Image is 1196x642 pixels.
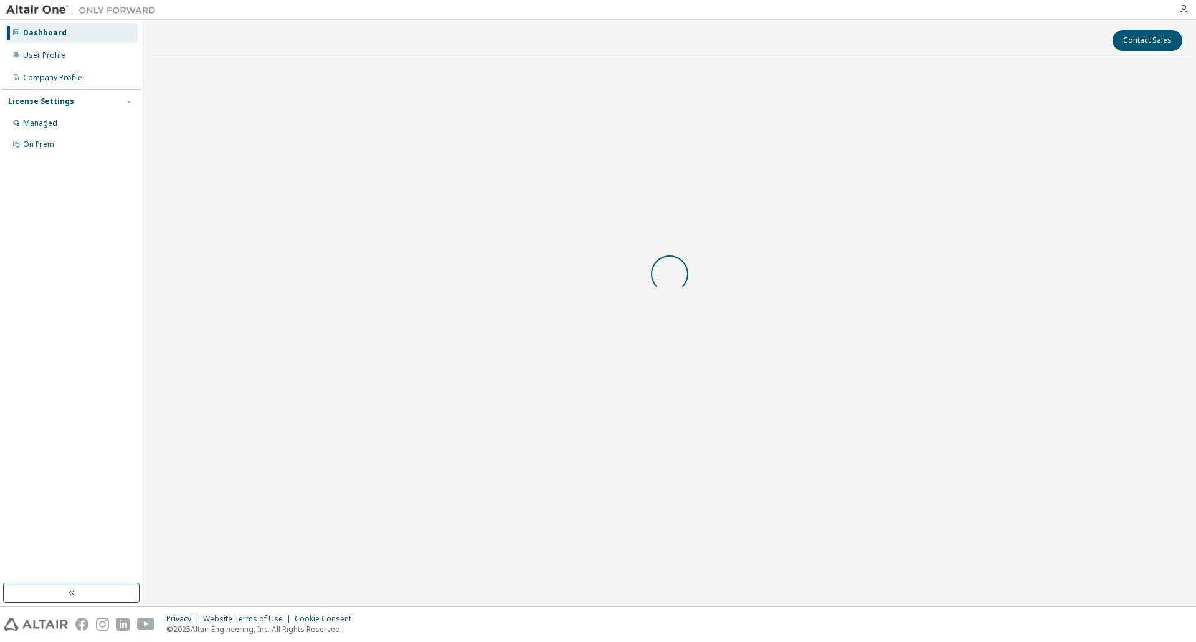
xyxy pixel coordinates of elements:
img: facebook.svg [75,618,88,631]
div: User Profile [23,50,65,60]
div: Managed [23,118,57,128]
div: On Prem [23,139,54,149]
div: Dashboard [23,28,67,38]
div: Company Profile [23,73,82,83]
p: © 2025 Altair Engineering, Inc. All Rights Reserved. [166,624,359,635]
div: Privacy [166,614,203,624]
img: linkedin.svg [116,618,130,631]
img: instagram.svg [96,618,109,631]
img: Altair One [6,4,162,16]
div: Website Terms of Use [203,614,295,624]
img: youtube.svg [137,618,155,631]
button: Contact Sales [1113,30,1182,51]
div: License Settings [8,97,74,106]
img: altair_logo.svg [4,618,68,631]
div: Cookie Consent [295,614,359,624]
